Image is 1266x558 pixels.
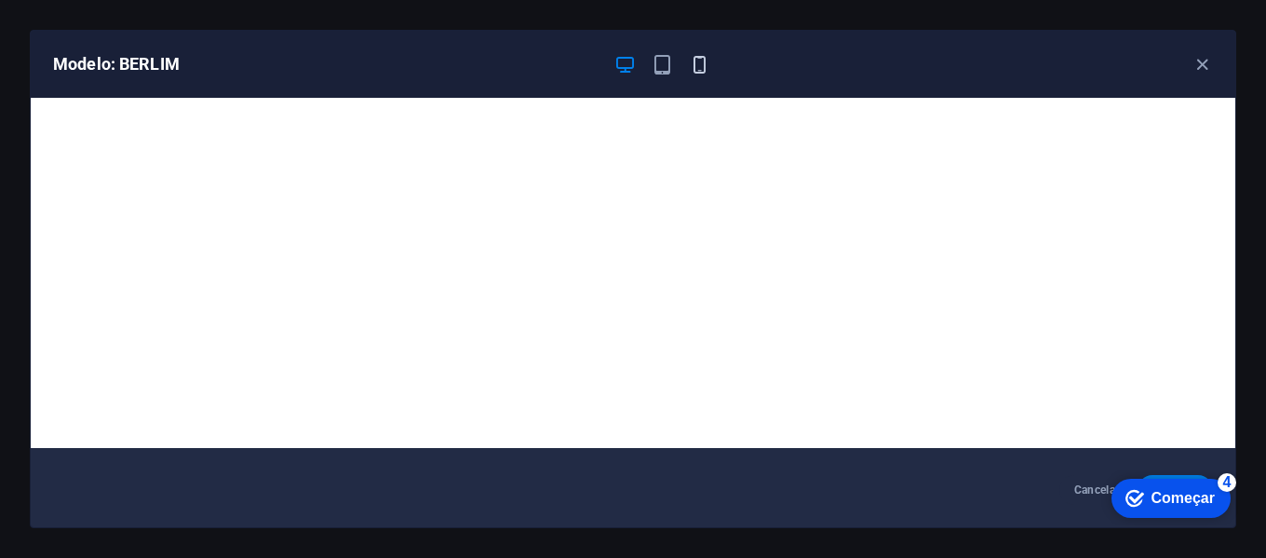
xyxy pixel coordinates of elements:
font: Modelo: BERLIM [53,54,180,74]
font: Começar [50,20,114,36]
font: 4 [122,5,130,20]
font: Cancelar [1074,483,1120,497]
button: Cancelar [1059,475,1135,505]
div: Começar 4 itens restantes, 20% concluído [10,9,129,48]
